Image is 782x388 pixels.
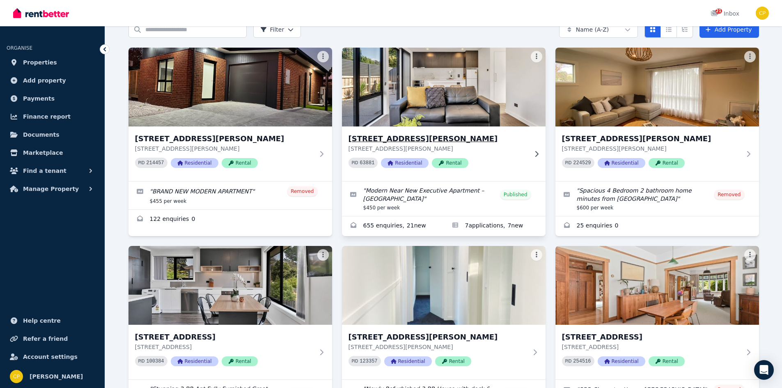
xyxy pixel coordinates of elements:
[352,359,358,363] small: PID
[260,25,284,34] span: Filter
[7,163,98,179] button: Find a tenant
[23,166,67,176] span: Find a tenant
[23,316,61,326] span: Help centre
[23,57,57,67] span: Properties
[138,161,145,165] small: PID
[555,216,759,236] a: Enquiries for 4 Vasey Street, Punchbowl
[7,331,98,347] a: Refer a friend
[317,51,329,62] button: More options
[660,21,677,38] button: Compact list view
[135,343,314,351] p: [STREET_ADDRESS]
[349,133,527,145] h3: [STREET_ADDRESS][PERSON_NAME]
[342,181,546,216] a: Edit listing: Modern Near New Executive Apartment – Punchbowl
[349,145,527,153] p: [STREET_ADDRESS][PERSON_NAME]
[565,161,572,165] small: PID
[7,108,98,125] a: Finance report
[7,181,98,197] button: Manage Property
[444,216,546,236] a: Applications for 2/5 Vasey Street, Punchbowl
[7,312,98,329] a: Help centre
[531,249,542,261] button: More options
[337,46,550,129] img: 2/5 Vasey Street, Punchbowl
[744,249,756,261] button: More options
[23,352,78,362] span: Account settings
[23,130,60,140] span: Documents
[384,356,432,366] span: Residential
[562,145,741,153] p: [STREET_ADDRESS][PERSON_NAME]
[342,246,546,325] img: 5 Vasey Street, Punchbowl
[598,356,645,366] span: Residential
[23,94,55,103] span: Payments
[565,359,572,363] small: PID
[555,181,759,216] a: Edit listing: Spacious 4 Bedroom 2 bathroom home minutes from CBD
[7,90,98,107] a: Payments
[644,21,661,38] button: Card view
[381,158,429,168] span: Residential
[128,246,332,379] a: 4/10-12 Harrow Street, Youngtown[STREET_ADDRESS][STREET_ADDRESS]PID 100384ResidentialRental
[649,356,685,366] span: Rental
[23,184,79,194] span: Manage Property
[555,246,759,379] a: 68 Thistle Street West, South Launceston[STREET_ADDRESS][STREET_ADDRESS]PID 254516ResidentialRental
[7,349,98,365] a: Account settings
[598,158,645,168] span: Residential
[317,249,329,261] button: More options
[128,48,332,181] a: 1/674 West Tamar Hwy, Legana[STREET_ADDRESS][PERSON_NAME][STREET_ADDRESS][PERSON_NAME]PID 214457R...
[128,210,332,230] a: Enquiries for 1/674 West Tamar Hwy, Legana
[7,145,98,161] a: Marketplace
[342,48,546,181] a: 2/5 Vasey Street, Punchbowl[STREET_ADDRESS][PERSON_NAME][STREET_ADDRESS][PERSON_NAME]PID 63881Res...
[30,372,83,381] span: [PERSON_NAME]
[253,21,301,38] button: Filter
[360,358,377,364] code: 123357
[555,48,759,181] a: 4 Vasey Street, Punchbowl[STREET_ADDRESS][PERSON_NAME][STREET_ADDRESS][PERSON_NAME]PID 224529Resi...
[349,343,527,351] p: [STREET_ADDRESS][PERSON_NAME]
[711,9,739,18] div: Inbox
[677,21,693,38] button: Expanded list view
[555,48,759,126] img: 4 Vasey Street, Punchbowl
[349,331,527,343] h3: [STREET_ADDRESS][PERSON_NAME]
[562,133,741,145] h3: [STREET_ADDRESS][PERSON_NAME]
[128,48,332,126] img: 1/674 West Tamar Hwy, Legana
[23,148,63,158] span: Marketplace
[23,334,68,344] span: Refer a friend
[222,356,258,366] span: Rental
[146,160,164,166] code: 214457
[576,25,609,34] span: Name (A-Z)
[7,126,98,143] a: Documents
[531,51,542,62] button: More options
[135,133,314,145] h3: [STREET_ADDRESS][PERSON_NAME]
[171,356,218,366] span: Residential
[342,246,546,379] a: 5 Vasey Street, Punchbowl[STREET_ADDRESS][PERSON_NAME][STREET_ADDRESS][PERSON_NAME]PID 123357Resi...
[562,343,741,351] p: [STREET_ADDRESS]
[644,21,693,38] div: View options
[7,45,32,51] span: ORGANISE
[360,160,374,166] code: 63881
[699,21,759,38] a: Add Property
[23,112,71,122] span: Finance report
[7,72,98,89] a: Add property
[754,360,774,380] div: Open Intercom Messenger
[23,76,66,85] span: Add property
[562,331,741,343] h3: [STREET_ADDRESS]
[171,158,218,168] span: Residential
[222,158,258,168] span: Rental
[432,158,468,168] span: Rental
[756,7,769,20] img: Clinton Pentland
[744,51,756,62] button: More options
[559,21,638,38] button: Name (A-Z)
[135,331,314,343] h3: [STREET_ADDRESS]
[573,358,591,364] code: 254516
[649,158,685,168] span: Rental
[13,7,69,19] img: RentBetter
[435,356,471,366] span: Rental
[128,246,332,325] img: 4/10-12 Harrow Street, Youngtown
[352,161,358,165] small: PID
[7,54,98,71] a: Properties
[146,358,164,364] code: 100384
[135,145,314,153] p: [STREET_ADDRESS][PERSON_NAME]
[10,370,23,383] img: Clinton Pentland
[573,160,591,166] code: 224529
[715,9,722,14] span: 21
[138,359,145,363] small: PID
[128,181,332,209] a: Edit listing: BRAND NEW MODERN APARTMENT
[555,246,759,325] img: 68 Thistle Street West, South Launceston
[342,216,444,236] a: Enquiries for 2/5 Vasey Street, Punchbowl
